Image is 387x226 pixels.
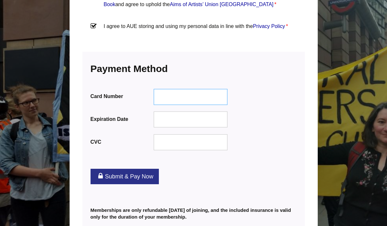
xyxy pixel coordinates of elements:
[158,93,223,100] iframe: Secure card number input frame
[91,207,291,220] b: Memberships are only refundable [DATE] of joining, and the included insurance is valid only for t...
[91,169,159,184] a: Submit & Pay Now
[170,2,274,7] a: Aims of Artists’ Union [GEOGRAPHIC_DATA]
[91,115,152,123] label: Expiration Date
[158,139,223,146] iframe: Secure CVC input frame
[253,23,285,29] a: Privacy Policy
[158,116,223,123] iframe: Secure expiration date input frame
[91,22,297,41] label: I agree to AUE storing and using my personal data in line with the
[91,92,152,101] label: Card Number
[91,138,152,146] label: CVC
